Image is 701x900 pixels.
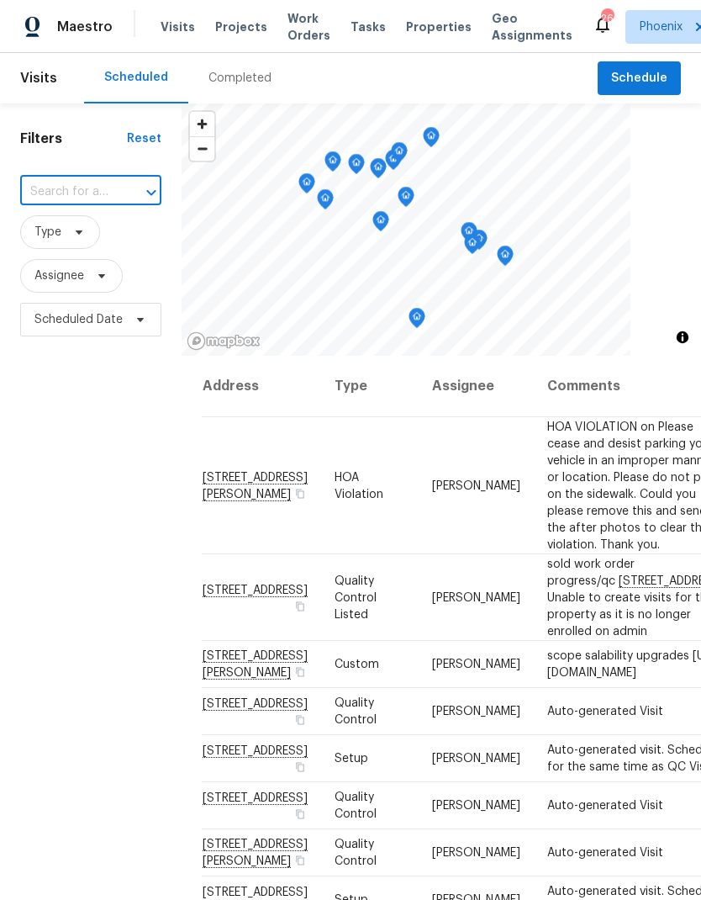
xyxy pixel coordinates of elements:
[335,697,377,726] span: Quality Control
[321,356,419,417] th: Type
[640,19,683,35] span: Phoenix
[385,150,402,176] div: Map marker
[335,574,377,620] span: Quality Control Listed
[432,659,520,670] span: [PERSON_NAME]
[350,21,386,33] span: Tasks
[408,308,425,334] div: Map marker
[20,179,114,205] input: Search for an address...
[293,807,308,822] button: Copy Address
[432,800,520,812] span: [PERSON_NAME]
[348,154,365,180] div: Map marker
[127,130,161,147] div: Reset
[461,222,477,248] div: Map marker
[598,61,681,96] button: Schedule
[20,130,127,147] h1: Filters
[293,485,308,500] button: Copy Address
[34,224,61,241] span: Type
[324,151,341,177] div: Map marker
[677,328,688,347] span: Toggle attribution
[335,753,368,765] span: Setup
[335,659,379,670] span: Custom
[432,706,520,717] span: [PERSON_NAME]
[161,19,195,35] span: Visits
[391,142,408,168] div: Map marker
[423,127,440,153] div: Map marker
[335,791,377,820] span: Quality Control
[208,70,271,87] div: Completed
[287,10,330,44] span: Work Orders
[406,19,472,35] span: Properties
[203,887,308,898] span: [STREET_ADDRESS]
[215,19,267,35] span: Projects
[34,267,84,284] span: Assignee
[335,471,383,500] span: HOA Violation
[293,760,308,775] button: Copy Address
[317,189,334,215] div: Map marker
[492,10,572,44] span: Geo Assignments
[187,331,261,351] a: Mapbox homepage
[370,158,387,184] div: Map marker
[190,136,214,161] button: Zoom out
[20,60,57,97] span: Visits
[497,246,514,272] div: Map marker
[432,479,520,491] span: [PERSON_NAME]
[547,847,663,859] span: Auto-generated Visit
[432,847,520,859] span: [PERSON_NAME]
[372,211,389,237] div: Map marker
[419,356,534,417] th: Assignee
[293,598,308,613] button: Copy Address
[432,753,520,765] span: [PERSON_NAME]
[672,327,693,347] button: Toggle attribution
[190,112,214,136] button: Zoom in
[140,181,163,204] button: Open
[104,69,168,86] div: Scheduled
[293,853,308,868] button: Copy Address
[464,234,481,260] div: Map marker
[611,68,667,89] span: Schedule
[57,19,113,35] span: Maestro
[182,103,630,356] canvas: Map
[601,10,613,27] div: 26
[547,706,663,717] span: Auto-generated Visit
[298,173,315,199] div: Map marker
[547,800,663,812] span: Auto-generated Visit
[398,187,414,213] div: Map marker
[202,356,321,417] th: Address
[293,664,308,680] button: Copy Address
[335,839,377,867] span: Quality Control
[471,230,488,256] div: Map marker
[190,137,214,161] span: Zoom out
[34,311,123,328] span: Scheduled Date
[432,591,520,603] span: [PERSON_NAME]
[293,712,308,728] button: Copy Address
